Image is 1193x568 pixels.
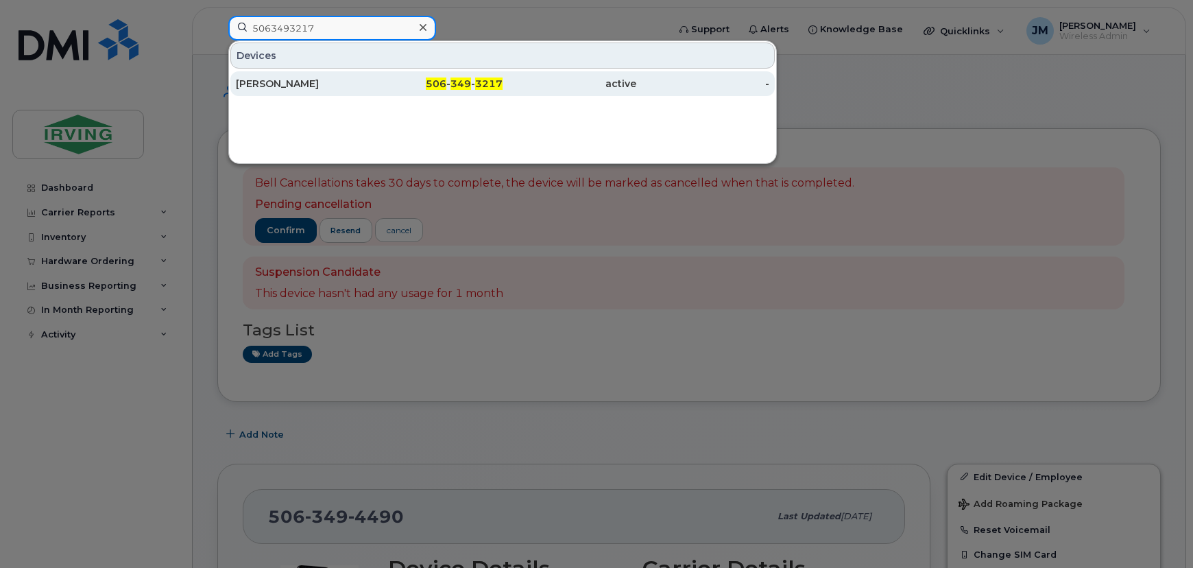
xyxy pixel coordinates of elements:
a: [PERSON_NAME]506-349-3217active- [230,71,775,96]
span: 349 [450,78,471,90]
div: - [636,77,770,91]
span: 506 [426,78,446,90]
span: 3217 [475,78,503,90]
div: [PERSON_NAME] [236,77,370,91]
div: active [503,77,636,91]
div: - - [370,77,503,91]
div: Devices [230,43,775,69]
